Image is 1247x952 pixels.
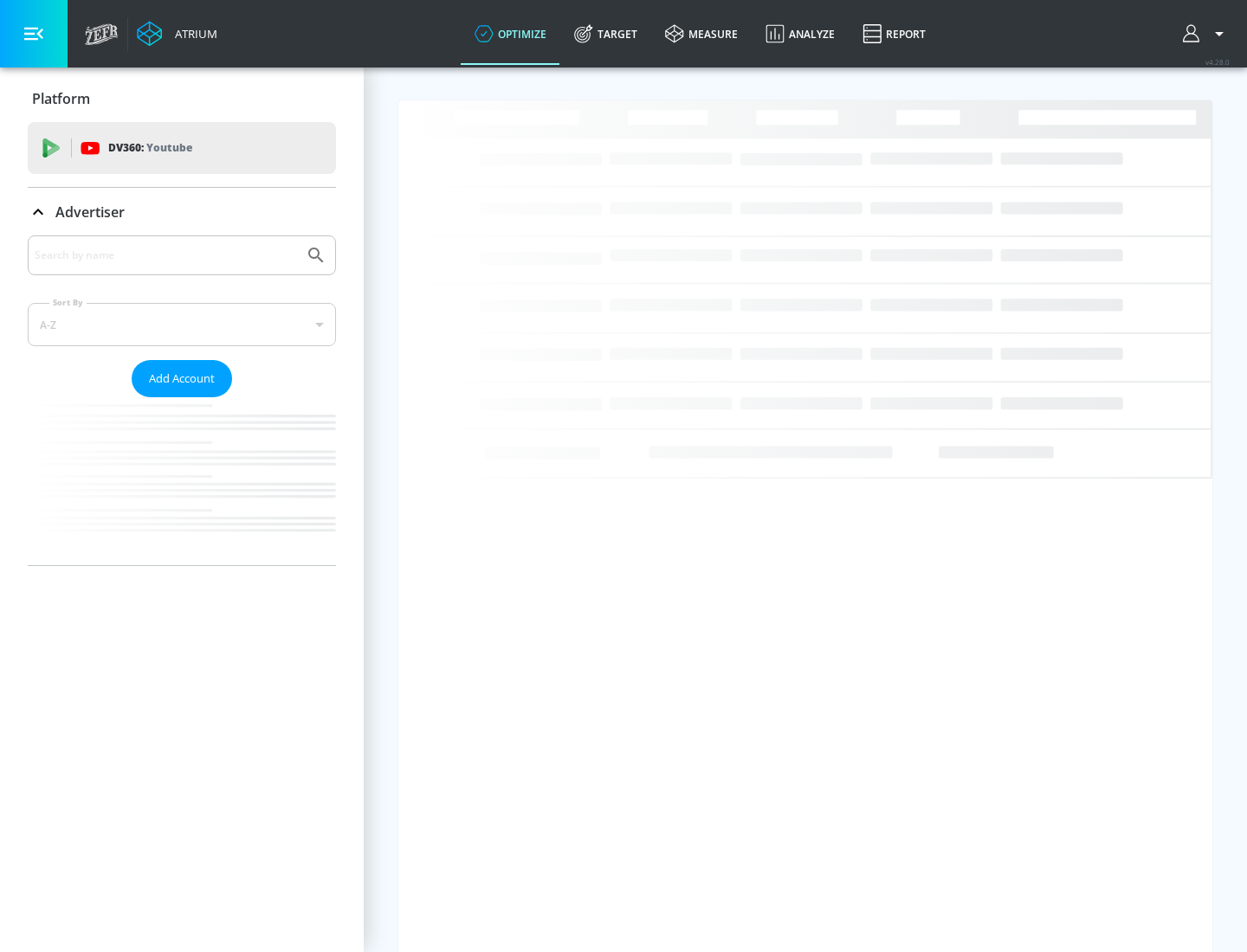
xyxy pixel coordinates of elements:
nav: list of Advertiser [28,397,336,565]
p: Youtube [146,138,192,157]
a: measure [651,3,752,65]
div: DV360: Youtube [28,122,336,174]
a: Report [849,3,940,65]
p: Advertiser [55,203,125,222]
label: Sort By [49,297,87,308]
div: Advertiser [28,188,336,236]
input: Search by name [35,244,297,267]
div: A-Z [28,303,336,346]
div: Advertiser [28,235,336,565]
a: optimize [461,3,560,65]
p: Platform [32,89,90,108]
a: Analyze [752,3,849,65]
div: Platform [28,74,336,123]
span: Add Account [149,369,215,389]
a: Atrium [137,21,217,47]
button: Add Account [132,360,232,397]
span: v 4.28.0 [1205,57,1230,67]
a: Target [560,3,651,65]
p: DV360: [108,138,192,158]
div: Atrium [168,26,217,42]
